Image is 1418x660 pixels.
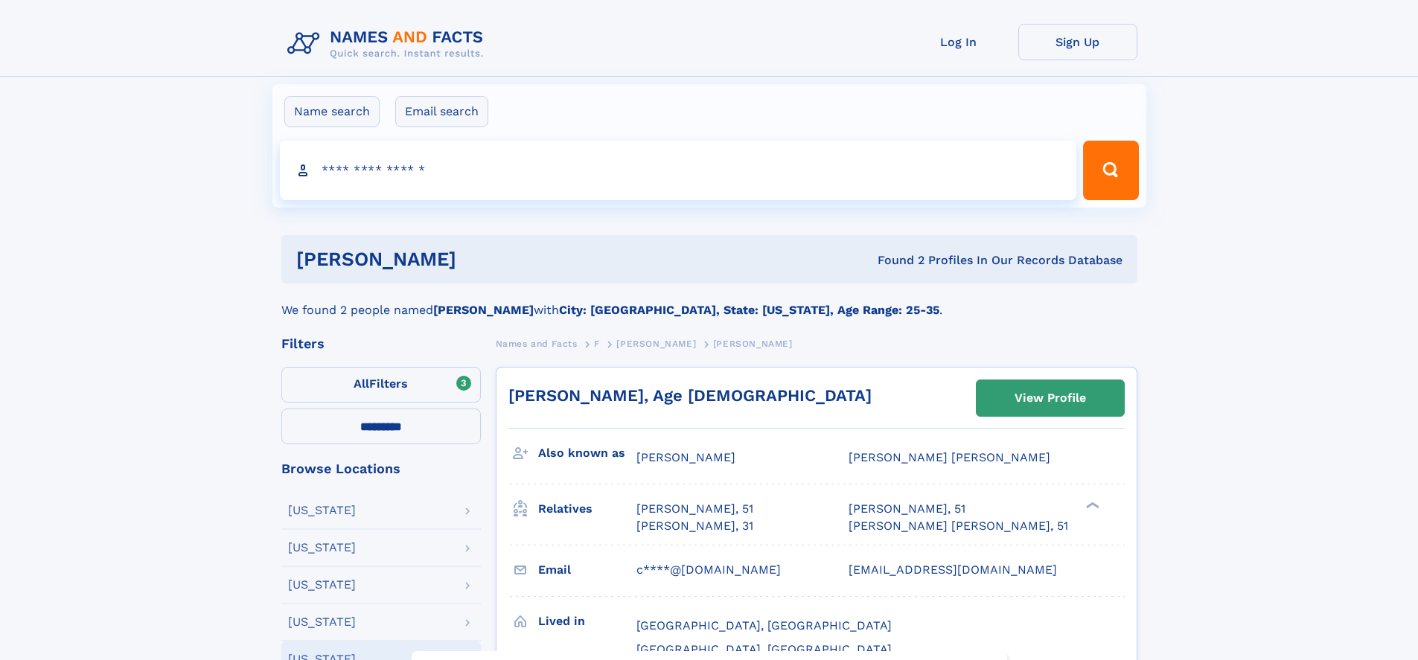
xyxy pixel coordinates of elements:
[1015,381,1086,415] div: View Profile
[433,303,534,317] b: [PERSON_NAME]
[508,386,872,405] a: [PERSON_NAME], Age [DEMOGRAPHIC_DATA]
[284,96,380,127] label: Name search
[496,334,578,353] a: Names and Facts
[1083,141,1138,200] button: Search Button
[849,450,1050,464] span: [PERSON_NAME] [PERSON_NAME]
[636,518,753,534] a: [PERSON_NAME], 31
[849,518,1068,534] a: [PERSON_NAME] [PERSON_NAME], 51
[636,642,892,656] span: [GEOGRAPHIC_DATA], [GEOGRAPHIC_DATA]
[395,96,488,127] label: Email search
[1082,501,1100,510] div: ❯
[538,440,636,466] h3: Also known as
[288,504,356,516] div: [US_STATE]
[636,618,892,632] span: [GEOGRAPHIC_DATA], [GEOGRAPHIC_DATA]
[616,334,696,353] a: [PERSON_NAME]
[354,377,369,391] span: All
[594,334,600,353] a: F
[616,339,696,349] span: [PERSON_NAME]
[281,462,481,475] div: Browse Locations
[281,367,481,403] label: Filters
[636,450,735,464] span: [PERSON_NAME]
[636,501,753,517] a: [PERSON_NAME], 51
[280,141,1077,200] input: search input
[538,609,636,634] h3: Lived in
[849,501,965,517] a: [PERSON_NAME], 51
[288,579,356,591] div: [US_STATE]
[296,250,667,269] h1: [PERSON_NAME]
[667,252,1122,269] div: Found 2 Profiles In Our Records Database
[1018,24,1137,60] a: Sign Up
[538,496,636,522] h3: Relatives
[288,616,356,628] div: [US_STATE]
[281,337,481,350] div: Filters
[281,283,1137,319] div: We found 2 people named with .
[538,557,636,583] h3: Email
[594,339,600,349] span: F
[559,303,939,317] b: City: [GEOGRAPHIC_DATA], State: [US_STATE], Age Range: 25-35
[281,24,496,64] img: Logo Names and Facts
[899,24,1018,60] a: Log In
[849,563,1057,577] span: [EMAIL_ADDRESS][DOMAIN_NAME]
[713,339,793,349] span: [PERSON_NAME]
[288,542,356,554] div: [US_STATE]
[977,380,1124,416] a: View Profile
